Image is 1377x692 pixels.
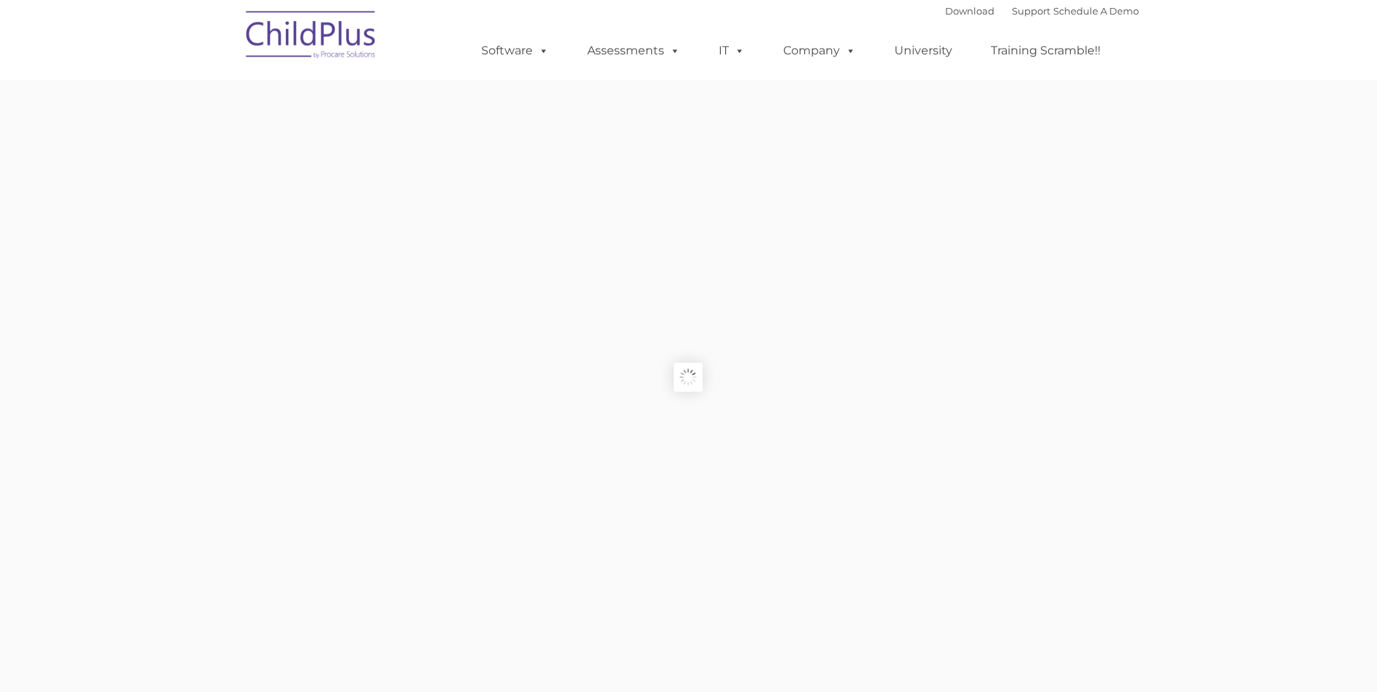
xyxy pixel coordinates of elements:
[704,36,759,65] a: IT
[945,5,994,17] a: Download
[769,36,870,65] a: Company
[573,36,695,65] a: Assessments
[1053,5,1139,17] a: Schedule A Demo
[239,1,384,73] img: ChildPlus by Procare Solutions
[976,36,1115,65] a: Training Scramble!!
[467,36,563,65] a: Software
[880,36,967,65] a: University
[945,5,1139,17] font: |
[1012,5,1050,17] a: Support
